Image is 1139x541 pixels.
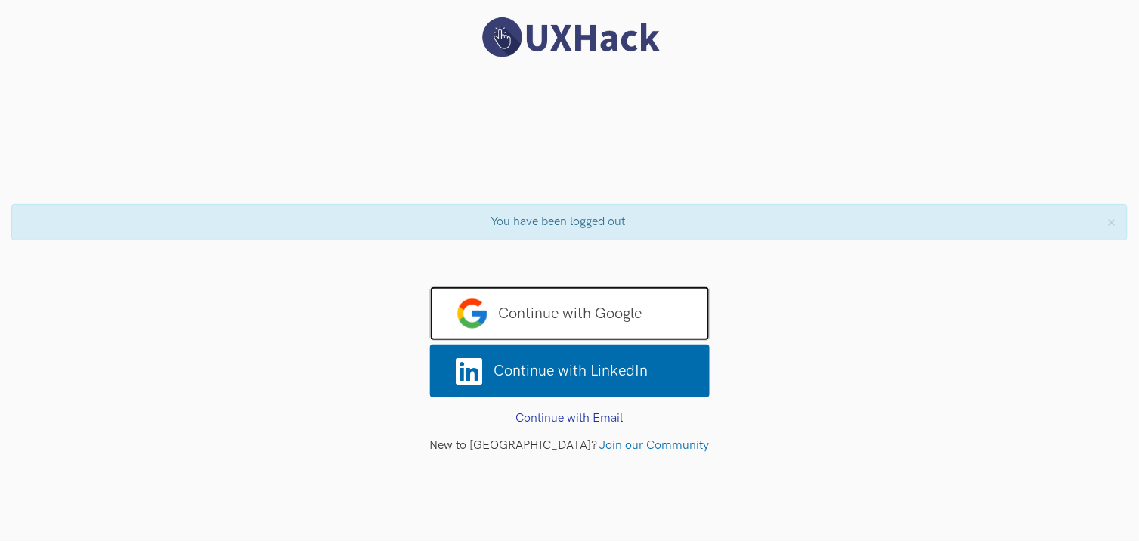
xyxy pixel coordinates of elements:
img: UXHack logo [475,15,664,60]
a: Continue with LinkedIn [430,345,710,397]
span: You have been logged out [491,215,625,229]
img: google-logo.png [457,298,487,329]
a: Continue with Email [516,411,624,425]
button: × [1108,215,1116,230]
span: New to [GEOGRAPHIC_DATA]? [430,438,598,453]
a: Continue with Google [430,286,710,341]
a: Join our Community [599,438,710,453]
